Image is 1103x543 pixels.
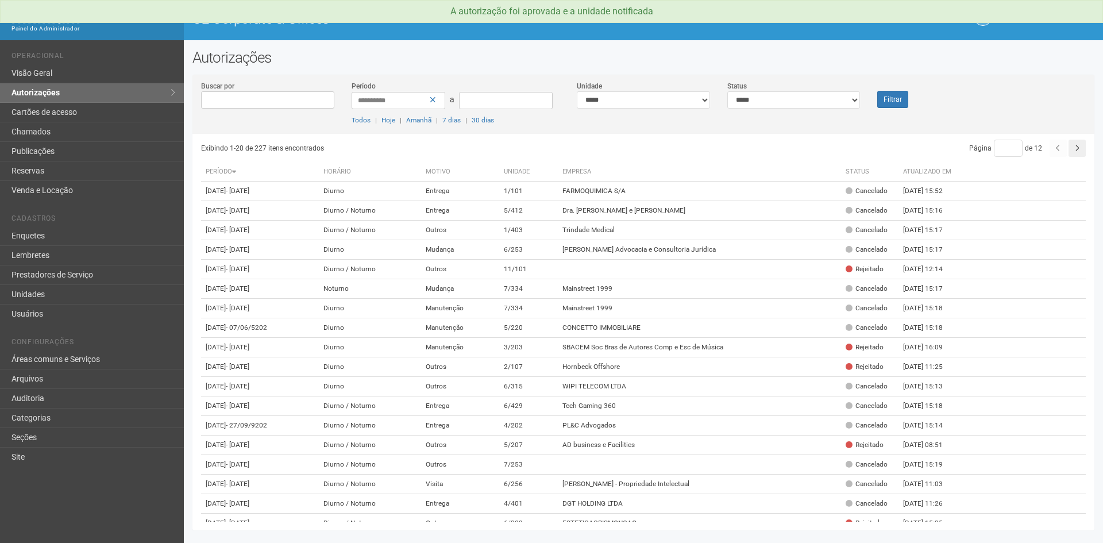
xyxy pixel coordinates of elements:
[558,475,841,494] td: [PERSON_NAME] - Propriedade Intelectual
[421,475,499,494] td: Visita
[450,95,454,104] span: a
[421,240,499,260] td: Mudança
[499,416,558,436] td: 4/202
[11,338,175,350] li: Configurações
[558,377,841,396] td: WIPI TELECOM LTDA
[226,324,267,332] span: - 07/06/5202
[421,338,499,357] td: Manutenção
[846,499,888,509] div: Cancelado
[898,201,962,221] td: [DATE] 15:16
[226,304,249,312] span: - [DATE]
[201,163,319,182] th: Período
[421,377,499,396] td: Outros
[201,475,319,494] td: [DATE]
[898,182,962,201] td: [DATE] 15:52
[558,221,841,240] td: Trindade Medical
[898,514,962,533] td: [DATE] 15:35
[969,144,1042,152] span: Página de 12
[352,116,371,124] a: Todos
[201,377,319,396] td: [DATE]
[201,338,319,357] td: [DATE]
[499,338,558,357] td: 3/203
[319,357,421,377] td: Diurno
[465,116,467,124] span: |
[226,499,249,507] span: - [DATE]
[436,116,438,124] span: |
[877,91,908,108] button: Filtrar
[319,201,421,221] td: Diurno / Noturno
[442,116,461,124] a: 7 dias
[421,182,499,201] td: Entrega
[846,303,888,313] div: Cancelado
[499,318,558,338] td: 5/220
[421,201,499,221] td: Entrega
[499,182,558,201] td: 1/101
[201,182,319,201] td: [DATE]
[201,299,319,318] td: [DATE]
[226,206,249,214] span: - [DATE]
[898,221,962,240] td: [DATE] 15:17
[898,163,962,182] th: Atualizado em
[201,279,319,299] td: [DATE]
[499,357,558,377] td: 2/107
[406,116,431,124] a: Amanhã
[421,416,499,436] td: Entrega
[421,396,499,416] td: Entrega
[846,440,884,450] div: Rejeitado
[226,343,249,351] span: - [DATE]
[558,494,841,514] td: DGT HOLDING LTDA
[898,436,962,455] td: [DATE] 08:51
[201,396,319,416] td: [DATE]
[846,323,888,333] div: Cancelado
[201,81,234,91] label: Buscar por
[226,519,249,527] span: - [DATE]
[898,357,962,377] td: [DATE] 11:25
[201,494,319,514] td: [DATE]
[319,396,421,416] td: Diurno / Noturno
[846,401,888,411] div: Cancelado
[192,11,635,26] h1: O2 Corporate & Offices
[558,279,841,299] td: Mainstreet 1999
[499,494,558,514] td: 4/401
[421,494,499,514] td: Entrega
[499,396,558,416] td: 6/429
[499,221,558,240] td: 1/403
[226,363,249,371] span: - [DATE]
[319,182,421,201] td: Diurno
[11,214,175,226] li: Cadastros
[226,245,249,253] span: - [DATE]
[201,201,319,221] td: [DATE]
[319,494,421,514] td: Diurno / Noturno
[558,436,841,455] td: AD business e Facilities
[499,475,558,494] td: 6/256
[319,318,421,338] td: Diurno
[421,279,499,299] td: Mudança
[421,260,499,279] td: Outros
[846,421,888,430] div: Cancelado
[226,480,249,488] span: - [DATE]
[319,514,421,533] td: Diurno / Noturno
[352,81,376,91] label: Período
[846,206,888,215] div: Cancelado
[898,240,962,260] td: [DATE] 15:17
[846,245,888,255] div: Cancelado
[898,455,962,475] td: [DATE] 15:19
[472,116,494,124] a: 30 dias
[201,318,319,338] td: [DATE]
[898,299,962,318] td: [DATE] 15:18
[558,396,841,416] td: Tech Gaming 360
[381,116,395,124] a: Hoje
[319,279,421,299] td: Noturno
[846,362,884,372] div: Rejeitado
[319,455,421,475] td: Diurno / Noturno
[558,163,841,182] th: Empresa
[421,455,499,475] td: Outros
[226,187,249,195] span: - [DATE]
[558,240,841,260] td: [PERSON_NAME] Advocacia e Consultoria Jurídica
[201,357,319,377] td: [DATE]
[11,52,175,64] li: Operacional
[421,221,499,240] td: Outros
[319,436,421,455] td: Diurno / Noturno
[192,49,1094,66] h2: Autorizações
[201,436,319,455] td: [DATE]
